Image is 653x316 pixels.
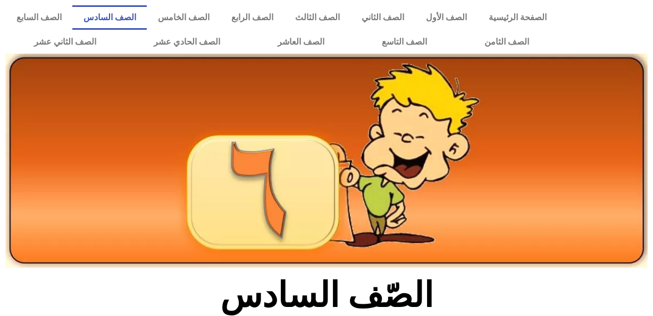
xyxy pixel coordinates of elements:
[249,30,353,54] a: الصف العاشر
[456,30,558,54] a: الصف الثامن
[284,5,350,30] a: الصف الثالث
[220,5,284,30] a: الصف الرابع
[415,5,478,30] a: الصف الأول
[72,5,147,30] a: الصف السادس
[353,30,456,54] a: الصف التاسع
[151,275,503,316] h2: الصّف السادس
[5,30,125,54] a: الصف الثاني عشر
[125,30,249,54] a: الصف الحادي عشر
[350,5,415,30] a: الصف الثاني
[147,5,220,30] a: الصف الخامس
[478,5,558,30] a: الصفحة الرئيسية
[5,5,72,30] a: الصف السابع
